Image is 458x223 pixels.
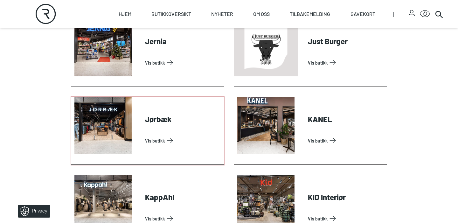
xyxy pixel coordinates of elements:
iframe: Manage Preferences [6,203,58,220]
a: Vis Butikk: KANEL [308,136,384,146]
a: Vis Butikk: Just Burger [308,58,384,68]
a: Vis Butikk: Jernia [145,58,221,68]
a: Vis Butikk: Jørbæk [145,136,221,146]
button: Open Accessibility Menu [420,9,430,19]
